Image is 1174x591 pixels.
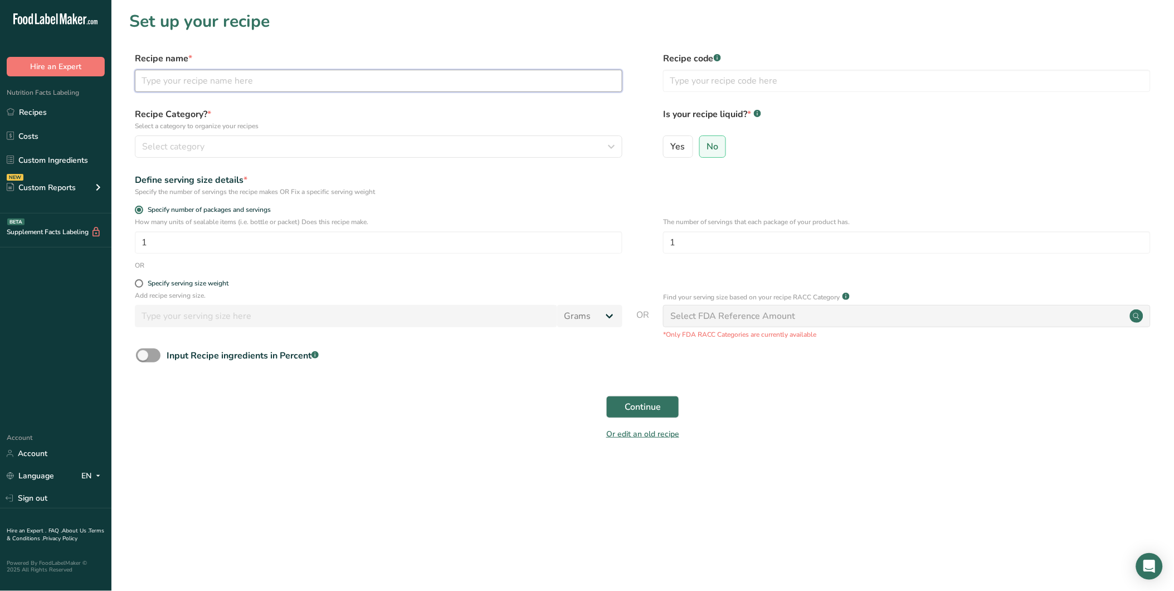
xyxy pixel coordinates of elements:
p: Select a category to organize your recipes [135,121,622,131]
input: Type your serving size here [135,305,557,327]
label: Is your recipe liquid? [663,108,1151,131]
div: EN [81,469,105,483]
a: FAQ . [48,527,62,535]
label: Recipe name [135,52,622,65]
p: *Only FDA RACC Categories are currently available [663,330,1151,340]
label: Recipe Category? [135,108,622,131]
a: About Us . [62,527,89,535]
a: Hire an Expert . [7,527,46,535]
label: Recipe code [663,52,1151,65]
button: Select category [135,135,622,158]
div: OR [135,260,144,270]
a: Or edit an old recipe [606,429,679,439]
span: Continue [625,400,661,414]
p: Add recipe serving size. [135,290,622,301]
span: Yes [671,141,685,152]
a: Privacy Policy [43,535,77,542]
div: Custom Reports [7,182,76,193]
a: Terms & Conditions . [7,527,104,542]
span: Select category [142,140,204,153]
p: How many units of sealable items (i.e. bottle or packet) Does this recipe make. [135,217,622,227]
a: Language [7,466,54,486]
button: Continue [606,396,679,418]
span: OR [636,308,649,340]
h1: Set up your recipe [129,9,1156,34]
p: The number of servings that each package of your product has. [663,217,1151,227]
span: Specify number of packages and servings [143,206,271,214]
div: Powered By FoodLabelMaker © 2025 All Rights Reserved [7,560,105,573]
span: No [707,141,718,152]
div: Define serving size details [135,173,622,187]
div: Input Recipe ingredients in Percent [167,349,319,362]
p: Find your serving size based on your recipe RACC Category [663,292,840,302]
input: Type your recipe name here [135,70,622,92]
button: Hire an Expert [7,57,105,76]
div: Open Intercom Messenger [1136,553,1163,580]
div: Specify the number of servings the recipe makes OR Fix a specific serving weight [135,187,622,197]
div: BETA [7,219,25,225]
div: NEW [7,174,23,181]
input: Type your recipe code here [663,70,1151,92]
div: Specify serving size weight [148,279,228,288]
div: Select FDA Reference Amount [670,309,796,323]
